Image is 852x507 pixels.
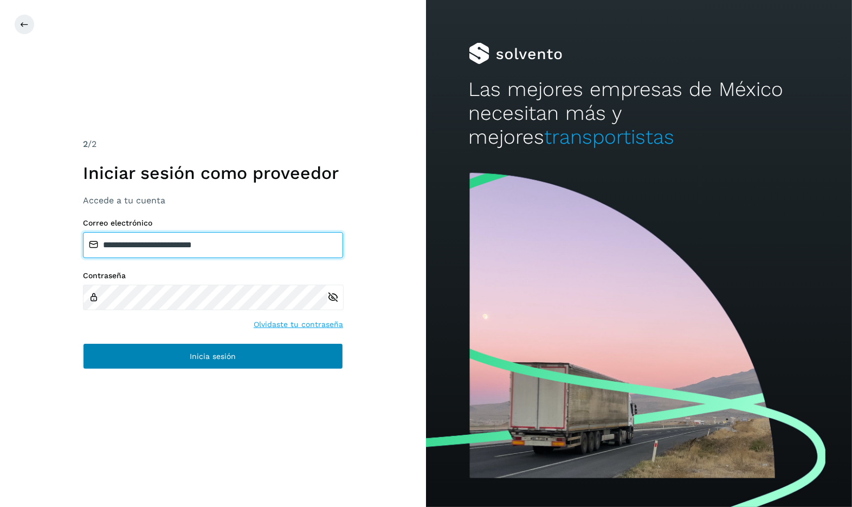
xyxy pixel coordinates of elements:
[83,138,343,151] div: /2
[83,219,343,228] label: Correo electrónico
[83,163,343,183] h1: Iniciar sesión como proveedor
[190,352,236,360] span: Inicia sesión
[83,343,343,369] button: Inicia sesión
[83,271,343,280] label: Contraseña
[83,139,88,149] span: 2
[545,125,675,149] span: transportistas
[469,78,810,150] h2: Las mejores empresas de México necesitan más y mejores
[254,319,343,330] a: Olvidaste tu contraseña
[83,195,343,206] h3: Accede a tu cuenta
